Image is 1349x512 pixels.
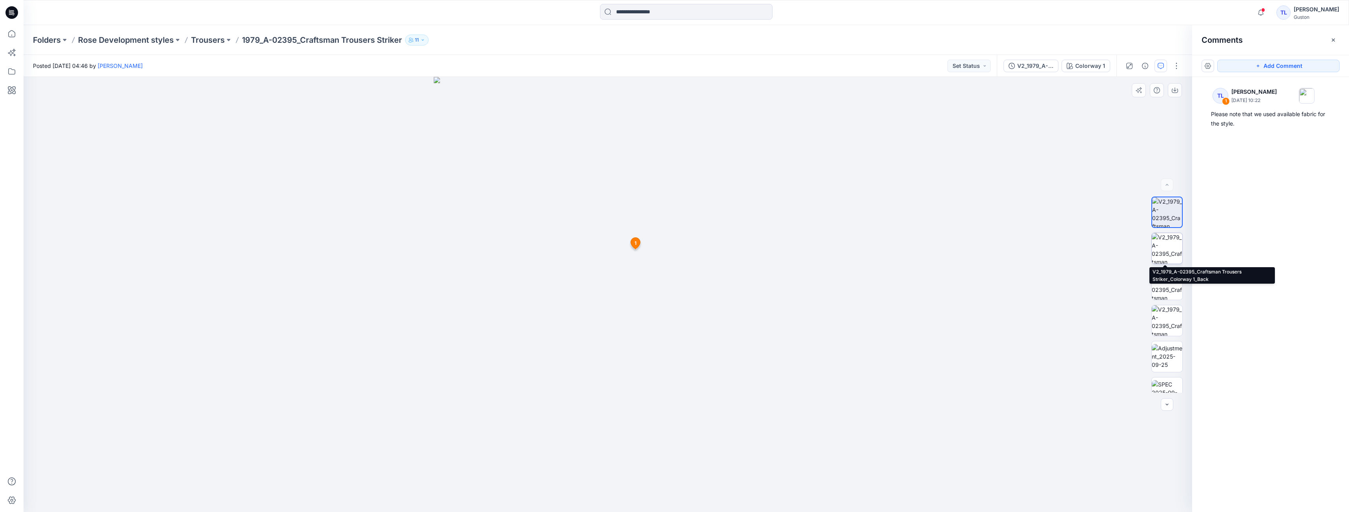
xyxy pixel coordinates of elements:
[1213,88,1228,104] div: TL
[1152,380,1182,405] img: SPEC 2025-09-26 095107
[1276,5,1291,20] div: TL
[1294,5,1339,14] div: [PERSON_NAME]
[1217,60,1340,72] button: Add Comment
[434,77,782,512] img: eyJhbGciOiJIUzI1NiIsImtpZCI6IjAiLCJzbHQiOiJzZXMiLCJ0eXAiOiJKV1QifQ.eyJkYXRhIjp7InR5cGUiOiJzdG9yYW...
[1222,97,1230,105] div: 1
[191,35,225,46] a: Trousers
[1152,233,1182,264] img: V2_1979_A-02395_Craftsman Trousers Striker_Colorway 1_Back
[1211,109,1330,128] div: Please note that we used available fabric for the style.
[1004,60,1058,72] button: V2_1979_A-02395_Craftsman Trousers Striker
[98,62,143,69] a: [PERSON_NAME]
[1152,269,1182,300] img: V2_1979_A-02395_Craftsman Trousers Striker_Colorway 1_Left
[1062,60,1110,72] button: Colorway 1
[1231,97,1277,104] p: [DATE] 10:22
[1231,87,1277,97] p: [PERSON_NAME]
[405,35,429,46] button: 11
[1294,14,1339,20] div: Guston
[1152,344,1182,369] img: Adjustment_2025-09-25
[1139,60,1151,72] button: Details
[1152,305,1182,336] img: V2_1979_A-02395_Craftsman Trousers Striker_Colorway 1_Right
[242,35,402,46] p: 1979_A-02395_Craftsman Trousers Striker
[33,35,61,46] a: Folders
[1202,35,1243,45] h2: Comments
[33,62,143,70] span: Posted [DATE] 04:46 by
[1152,197,1182,227] img: V2_1979_A-02395_Craftsman Trousers Striker_Colorway 1_Front
[415,36,419,44] p: 11
[78,35,174,46] a: Rose Development styles
[1017,62,1053,70] div: V2_1979_A-02395_Craftsman Trousers Striker
[1075,62,1105,70] div: Colorway 1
